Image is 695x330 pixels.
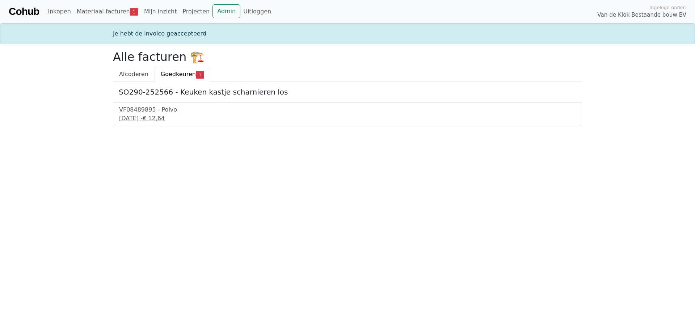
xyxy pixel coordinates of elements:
[240,4,274,19] a: Uitloggen
[119,88,576,96] h5: SO290-252566 - Keuken kastje scharnieren los
[130,8,138,16] span: 1
[141,4,180,19] a: Mijn inzicht
[119,114,576,123] div: [DATE] -
[113,67,155,82] a: Afcoderen
[143,115,165,122] span: € 12,64
[161,71,196,78] span: Goedkeuren
[649,4,686,11] span: Ingelogd onder:
[196,71,204,78] span: 1
[119,71,148,78] span: Afcoderen
[119,105,576,123] a: VF08489895 - Polvo[DATE] -€ 12,64
[45,4,73,19] a: Inkopen
[113,50,582,64] h2: Alle facturen 🏗️
[155,67,210,82] a: Goedkeuren1
[180,4,212,19] a: Projecten
[597,11,686,19] span: Van de Klok Bestaande bouw BV
[74,4,141,19] a: Materiaal facturen1
[212,4,240,18] a: Admin
[119,105,576,114] div: VF08489895 - Polvo
[109,29,586,38] div: Je hebt de invoice geaccepteerd
[9,3,39,20] a: Cohub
